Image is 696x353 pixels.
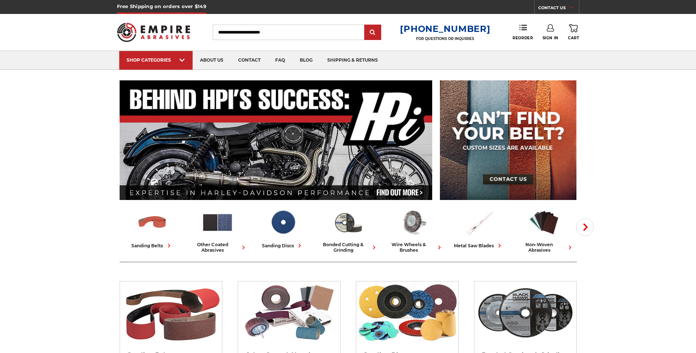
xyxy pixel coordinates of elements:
img: Other Coated Abrasives [238,281,340,344]
img: Sanding Discs [356,281,458,344]
div: sanding belts [132,242,173,250]
a: sanding belts [123,207,182,250]
a: shipping & returns [320,51,385,70]
span: Reorder [513,36,533,40]
a: bonded cutting & grinding [318,207,378,253]
div: other coated abrasives [188,242,247,253]
img: Bonded Cutting & Grinding [332,207,364,238]
a: wire wheels & brushes [384,207,443,253]
img: Other Coated Abrasives [201,207,234,238]
div: wire wheels & brushes [384,242,443,253]
img: promo banner for custom belts. [440,80,576,200]
img: Non-woven Abrasives [528,207,560,238]
img: Sanding Discs [267,207,299,238]
a: blog [292,51,320,70]
input: Submit [365,25,380,40]
span: Cart [568,36,579,40]
img: Wire Wheels & Brushes [397,207,430,238]
a: Cart [568,24,579,40]
a: about us [193,51,231,70]
div: SHOP CATEGORIES [127,57,185,63]
a: metal saw blades [449,207,509,250]
button: Next [576,218,594,236]
div: non-woven abrasives [514,242,574,253]
img: Sanding Belts [136,207,168,238]
img: Banner for an interview featuring Horsepower Inc who makes Harley performance upgrades featured o... [120,80,433,200]
div: sanding discs [262,242,303,250]
a: contact [231,51,268,70]
a: other coated abrasives [188,207,247,253]
img: Bonded Cutting & Grinding [474,281,576,344]
span: Sign In [543,36,558,40]
a: non-woven abrasives [514,207,574,253]
a: sanding discs [253,207,313,250]
div: bonded cutting & grinding [318,242,378,253]
a: Reorder [513,24,533,40]
img: Empire Abrasives [117,18,190,47]
a: CONTACT US [538,4,579,14]
img: Sanding Belts [120,281,222,344]
img: Metal Saw Blades [463,207,495,238]
a: [PHONE_NUMBER] [400,23,490,34]
p: FOR QUESTIONS OR INQUIRIES [400,36,490,41]
div: metal saw blades [454,242,503,250]
a: faq [268,51,292,70]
